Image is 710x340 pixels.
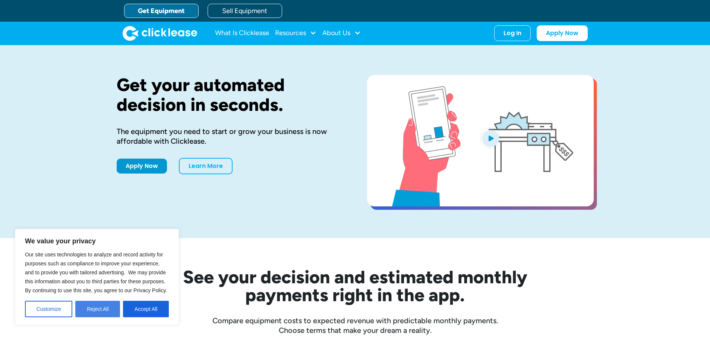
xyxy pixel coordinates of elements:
[124,4,199,18] a: Get Equipment
[215,26,269,41] a: What Is Clicklease
[117,127,343,146] div: The equipment you need to start or grow your business is now affordable with Clicklease.
[367,75,594,206] a: open lightbox
[117,75,343,115] h1: Get your automated decision in seconds.
[179,158,233,174] a: Learn More
[123,26,197,41] img: Clicklease logo
[322,26,361,41] div: About Us
[15,229,179,325] div: We value your privacy
[504,29,521,37] div: Log In
[123,301,169,317] button: Accept All
[25,252,167,293] span: Our site uses technologies to analyze and record activity for purposes such as compliance to impr...
[117,316,594,335] div: Compare equipment costs to expected revenue with predictable monthly payments. Choose terms that ...
[146,268,564,304] h2: See your decision and estimated monthly payments right in the app.
[75,301,120,317] button: Reject All
[25,301,72,317] button: Customize
[537,25,588,41] a: Apply Now
[275,26,316,41] div: Resources
[123,26,197,41] a: home
[480,128,501,149] img: Blue play button logo on a light blue circular background
[25,237,169,246] p: We value your privacy
[117,159,167,174] a: Apply Now
[208,4,282,18] a: Sell Equipment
